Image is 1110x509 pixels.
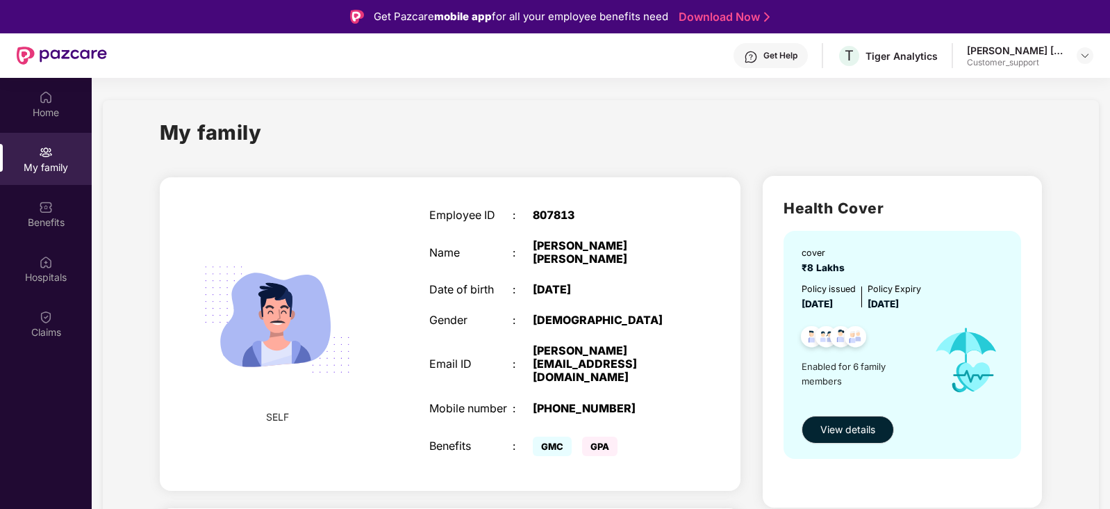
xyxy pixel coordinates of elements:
[763,50,797,61] div: Get Help
[868,282,921,296] div: Policy Expiry
[967,44,1064,57] div: [PERSON_NAME] [PERSON_NAME]
[513,357,533,371] div: :
[533,314,678,327] div: [DEMOGRAPHIC_DATA]
[795,322,829,356] img: svg+xml;base64,PHN2ZyB4bWxucz0iaHR0cDovL3d3dy53My5vcmcvMjAwMC9zdmciIHdpZHRoPSI0OC45NDMiIGhlaWdodD...
[533,239,678,266] div: [PERSON_NAME] [PERSON_NAME]
[802,416,894,444] button: View details
[533,344,678,384] div: [PERSON_NAME][EMAIL_ADDRESS][DOMAIN_NAME]
[39,200,53,214] img: svg+xml;base64,PHN2ZyBpZD0iQmVuZWZpdHMiIHhtbG5zPSJodHRwOi8vd3d3LnczLm9yZy8yMDAwL3N2ZyIgd2lkdGg9Ij...
[513,402,533,415] div: :
[513,246,533,259] div: :
[374,8,668,25] div: Get Pazcare for all your employee benefits need
[533,437,572,456] span: GMC
[838,322,872,356] img: svg+xml;base64,PHN2ZyB4bWxucz0iaHR0cDovL3d3dy53My5vcmcvMjAwMC9zdmciIHdpZHRoPSI0OC45NDMiIGhlaWdodD...
[802,246,850,260] div: cover
[533,402,678,415] div: [PHONE_NUMBER]
[160,117,262,148] h1: My family
[429,439,512,453] div: Benefits
[1079,50,1091,61] img: svg+xml;base64,PHN2ZyBpZD0iRHJvcGRvd24tMzJ4MzIiIHhtbG5zPSJodHRwOi8vd3d3LnczLm9yZy8yMDAwL3N2ZyIgd2...
[429,402,512,415] div: Mobile number
[679,10,765,24] a: Download Now
[39,90,53,104] img: svg+xml;base64,PHN2ZyBpZD0iSG9tZSIgeG1sbnM9Imh0dHA6Ly93d3cudzMub3JnLzIwMDAvc3ZnIiB3aWR0aD0iMjAiIG...
[865,49,938,63] div: Tiger Analytics
[429,246,512,259] div: Name
[429,209,512,222] div: Employee ID
[582,437,618,456] span: GPA
[266,410,289,425] span: SELF
[921,312,1011,410] img: icon
[429,314,512,327] div: Gender
[533,283,678,296] div: [DATE]
[784,197,1021,220] h2: Health Cover
[744,50,758,64] img: svg+xml;base64,PHN2ZyBpZD0iSGVscC0zMngzMiIgeG1sbnM9Imh0dHA6Ly93d3cudzMub3JnLzIwMDAvc3ZnIiB3aWR0aD...
[429,283,512,296] div: Date of birth
[39,310,53,324] img: svg+xml;base64,PHN2ZyBpZD0iQ2xhaW0iIHhtbG5zPSJodHRwOi8vd3d3LnczLm9yZy8yMDAwL3N2ZyIgd2lkdGg9IjIwIi...
[820,422,875,437] span: View details
[39,145,53,159] img: svg+xml;base64,PHN2ZyB3aWR0aD0iMjAiIGhlaWdodD0iMjAiIHZpZXdCb3g9IjAgMCAyMCAyMCIgZmlsbD0ibm9uZSIgeG...
[17,47,107,65] img: New Pazcare Logo
[533,209,678,222] div: 807813
[845,47,854,64] span: T
[809,322,843,356] img: svg+xml;base64,PHN2ZyB4bWxucz0iaHR0cDovL3d3dy53My5vcmcvMjAwMC9zdmciIHdpZHRoPSI0OC45MTUiIGhlaWdodD...
[764,10,770,24] img: Stroke
[967,57,1064,68] div: Customer_support
[350,10,364,24] img: Logo
[513,439,533,453] div: :
[434,10,492,23] strong: mobile app
[513,283,533,296] div: :
[187,229,367,410] img: svg+xml;base64,PHN2ZyB4bWxucz0iaHR0cDovL3d3dy53My5vcmcvMjAwMC9zdmciIHdpZHRoPSIyMjQiIGhlaWdodD0iMT...
[513,314,533,327] div: :
[802,262,850,273] span: ₹8 Lakhs
[824,322,858,356] img: svg+xml;base64,PHN2ZyB4bWxucz0iaHR0cDovL3d3dy53My5vcmcvMjAwMC9zdmciIHdpZHRoPSI0OC45NDMiIGhlaWdodD...
[868,298,899,309] span: [DATE]
[802,282,856,296] div: Policy issued
[802,298,833,309] span: [DATE]
[513,209,533,222] div: :
[802,359,921,388] span: Enabled for 6 family members
[39,255,53,269] img: svg+xml;base64,PHN2ZyBpZD0iSG9zcGl0YWxzIiB4bWxucz0iaHR0cDovL3d3dy53My5vcmcvMjAwMC9zdmciIHdpZHRoPS...
[429,357,512,371] div: Email ID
